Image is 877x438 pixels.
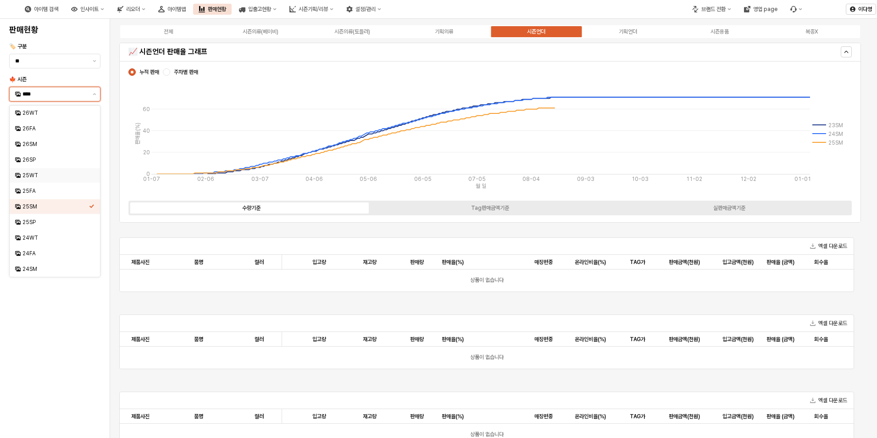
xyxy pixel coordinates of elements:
span: 누적 판매 [139,68,159,76]
label: 실판매금액기준 [610,204,849,212]
div: 기획의류 [435,28,453,35]
span: 제품사진 [131,258,150,266]
span: 판매금액(천원) [669,336,700,343]
span: 주차별 판매 [174,68,198,76]
span: 온라인비율(%) [575,413,606,420]
span: 회수율 [814,413,828,420]
span: 재고량 [363,336,377,343]
main: App Frame [110,19,877,438]
div: 상품이 없습니다 [120,270,854,292]
div: 26FA [22,125,89,132]
div: 26WT [22,109,89,117]
div: 리오더 [111,4,151,15]
span: 재고량 [363,413,377,420]
button: 엑셀 다운로드 [806,395,851,406]
div: 인사이트 [80,6,99,12]
label: 시즌용품 [674,28,766,36]
span: 판매금액(천원) [669,258,700,266]
div: 24SM [22,265,89,273]
div: 설정/관리 [355,6,376,12]
label: 전체 [122,28,214,36]
div: 아이템맵 [153,4,191,15]
div: 시즌용품 [710,28,729,35]
span: 매장편중 [534,336,553,343]
label: 시즌의류(토들러) [306,28,398,36]
div: 시즌기획/리뷰 [299,6,328,12]
span: 품명 [194,336,203,343]
div: 24FA [22,250,89,257]
span: 컬러 [255,413,264,420]
span: 판매율 (금액) [766,336,794,343]
span: 🍁 시즌 [9,76,27,83]
div: 실판매금액기준 [713,205,745,211]
div: 시즌의류(토들러) [334,28,370,35]
div: 복종X [805,28,818,35]
span: 품명 [194,413,203,420]
span: 판매량 [410,336,424,343]
div: 브랜드 전환 [701,6,726,12]
div: 25WT [22,172,89,179]
label: 기획의류 [398,28,490,36]
div: 리오더 [126,6,140,12]
div: 24WT [22,234,89,241]
div: 26SM [22,140,89,148]
span: 회수율 [814,336,828,343]
span: 입고금액(천원) [722,336,754,343]
div: 25SP [22,219,89,226]
div: 브랜드 전환 [687,4,737,15]
div: 영업 page [753,6,777,12]
div: 아이템맵 [167,6,186,12]
div: 25SM [22,203,89,210]
span: 제품사진 [131,336,150,343]
div: 수량기준 [242,205,261,211]
span: 판매량 [410,413,424,420]
div: 입출고현황 [233,4,282,15]
span: TAG가 [630,258,645,266]
span: 매장편중 [534,413,553,420]
div: 입출고현황 [248,6,271,12]
span: 입고량 [312,413,326,420]
div: 시즌언더 [527,28,545,35]
span: 컬러 [255,258,264,266]
div: 전체 [164,28,173,35]
span: 온라인비율(%) [575,258,606,266]
div: 아이템 검색 [34,6,58,12]
span: 재고량 [363,258,377,266]
h4: 판매현황 [9,25,100,34]
span: 판매금액(천원) [669,413,700,420]
span: 온라인비율(%) [575,336,606,343]
span: 판매량 [410,258,424,266]
div: 기획언더 [619,28,637,35]
span: 입고금액(천원) [722,413,754,420]
span: 판매율 (금액) [766,413,794,420]
div: 시즌의류(베이비) [243,28,278,35]
div: 아이템 검색 [19,4,64,15]
div: Tag판매금액기준 [471,205,509,211]
span: TAG가 [630,413,645,420]
span: 입고량 [312,336,326,343]
div: 인사이트 [66,4,110,15]
span: 판매율(%) [442,413,464,420]
div: 설정/관리 [341,4,387,15]
label: 시즌의류(베이비) [214,28,306,36]
div: 시즌기획/리뷰 [284,4,339,15]
span: 판매율(%) [442,336,464,343]
span: 컬러 [255,336,264,343]
button: Hide [841,46,852,57]
div: 26SP [22,156,89,163]
div: 판매현황 [208,6,226,12]
div: 버그 제보 및 기능 개선 요청 [785,4,808,15]
span: 판매율 (금액) [766,258,794,266]
span: TAG가 [630,336,645,343]
span: 입고량 [312,258,326,266]
span: 제품사진 [131,413,150,420]
span: 판매율(%) [442,258,464,266]
div: 상품이 없습니다 [120,347,854,369]
button: 엑셀 다운로드 [806,318,851,329]
span: 매장편중 [534,258,553,266]
label: 시즌언더 [490,28,582,36]
button: 제안 사항 표시 [89,87,100,101]
h5: 📈 시즌언더 판매율 그래프 [128,47,669,56]
span: 회수율 [814,258,828,266]
label: Tag판매금액기준 [371,204,610,212]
